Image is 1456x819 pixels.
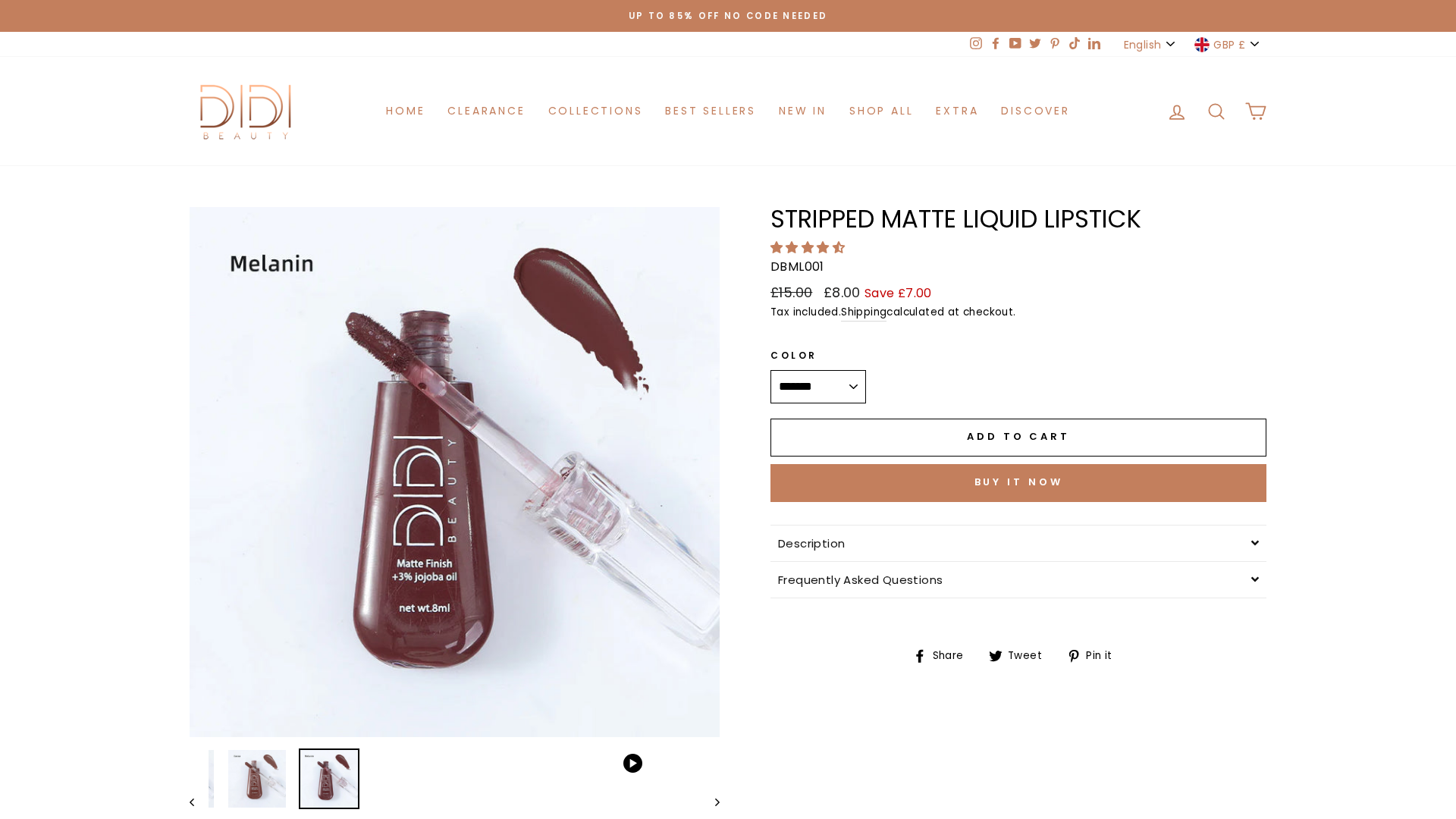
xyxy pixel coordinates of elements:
img: Didi Beauty Co. [190,80,303,143]
span: Pin it [1084,648,1123,664]
a: Shop All [838,97,924,125]
a: Discover [990,97,1081,125]
h1: Stripped Matte Liquid Lipstick [770,207,1266,231]
img: Stripped Matte Liquid Lipstick [228,750,286,808]
span: £8.00 [824,283,861,302]
span: Save £7.00 [864,284,932,302]
span: Share [930,648,975,664]
span: Add to cart [967,429,1070,444]
button: English [1119,32,1182,57]
a: Extra [924,97,990,125]
span: £15.00 [770,282,816,304]
span: Description [778,535,845,551]
span: Up to 85% off NO CODE NEEDED [629,10,828,22]
a: Collections [537,97,654,125]
span: Frequently Asked Questions [778,572,943,588]
a: Best Sellers [654,97,767,125]
span: Tweet [1006,648,1053,664]
button: Buy it now [770,464,1266,502]
button: GBP £ [1190,32,1266,57]
small: Tax included. calculated at checkout. [770,304,1266,322]
a: New in [767,97,838,125]
img: Stripped Matte Liquid Lipstick [300,750,358,808]
span: English [1124,36,1161,53]
a: Home [375,97,436,125]
a: Clearance [436,97,536,125]
ul: Primary [375,97,1081,125]
label: Color [770,348,866,362]
a: Shipping [841,304,886,322]
p: DBML001 [770,257,1266,277]
button: Add to cart [770,419,1266,457]
span: 4.40 stars [770,239,848,256]
span: GBP £ [1213,36,1245,53]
